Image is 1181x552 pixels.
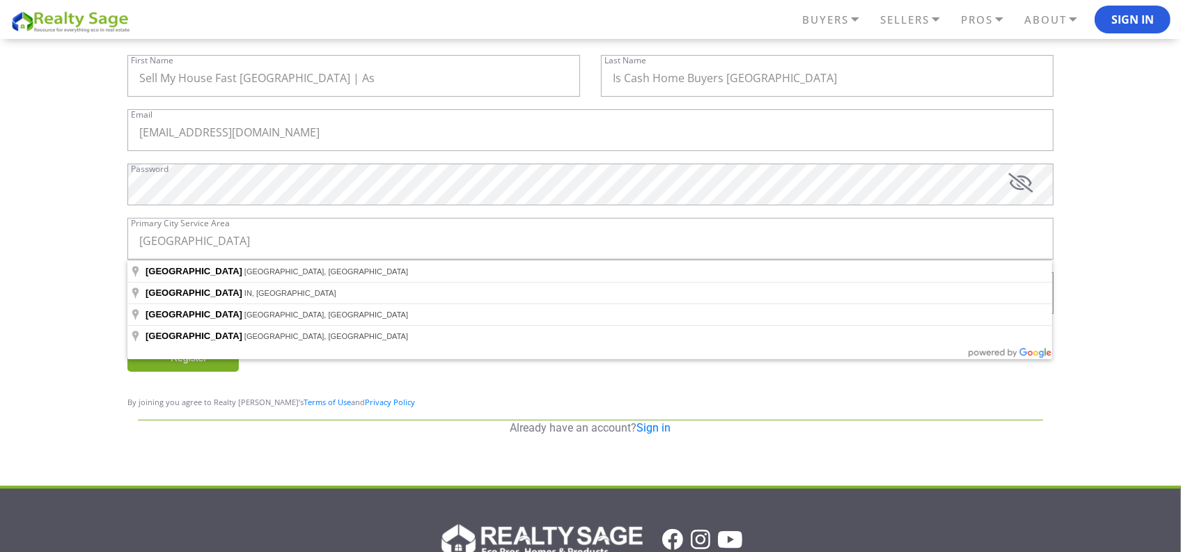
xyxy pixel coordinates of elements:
span: [GEOGRAPHIC_DATA] [146,266,242,276]
span: [GEOGRAPHIC_DATA], [GEOGRAPHIC_DATA] [244,332,408,340]
a: SELLERS [877,8,957,32]
label: Password [131,165,169,173]
span: By joining you agree to Realty [PERSON_NAME]’s and [127,397,415,407]
span: [GEOGRAPHIC_DATA], [GEOGRAPHIC_DATA] [244,310,408,319]
span: [GEOGRAPHIC_DATA] [146,309,242,320]
span: [GEOGRAPHIC_DATA] [146,287,242,298]
span: IN, [GEOGRAPHIC_DATA] [244,289,336,297]
a: Privacy Policy [365,397,415,407]
span: [GEOGRAPHIC_DATA], [GEOGRAPHIC_DATA] [244,267,408,276]
img: REALTY SAGE [10,9,136,33]
a: Sign in [637,421,671,434]
a: Terms of Use [304,397,351,407]
a: PROS [957,8,1021,32]
button: Sign In [1095,6,1171,33]
a: BUYERS [799,8,877,32]
label: Email [131,111,152,119]
label: First Name [131,56,173,65]
label: Last Name [604,56,646,65]
label: Primary City Service Area [131,219,230,228]
a: ABOUT [1021,8,1095,32]
p: Already have an account? [138,420,1043,436]
span: [GEOGRAPHIC_DATA] [146,331,242,341]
